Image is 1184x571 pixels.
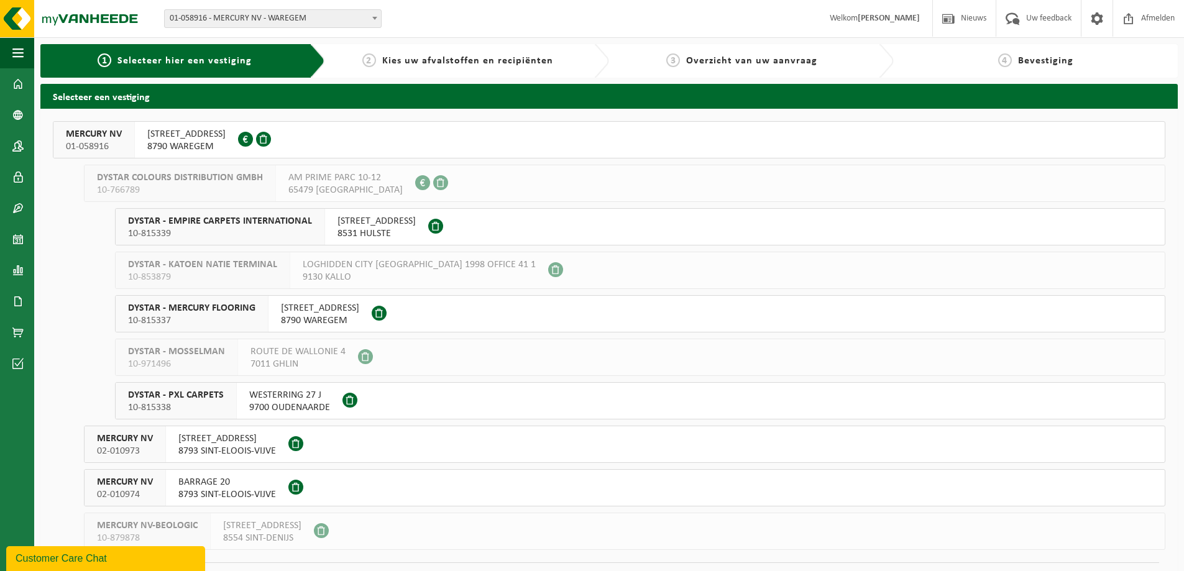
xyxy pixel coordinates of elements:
[115,295,1165,332] button: DYSTAR - MERCURY FLOORING 10-815337 [STREET_ADDRESS]8790 WAREGEM
[164,9,382,28] span: 01-058916 - MERCURY NV - WAREGEM
[337,215,416,227] span: [STREET_ADDRESS]
[97,184,263,196] span: 10-766789
[97,532,198,544] span: 10-879878
[98,53,111,67] span: 1
[303,271,536,283] span: 9130 KALLO
[97,476,153,488] span: MERCURY NV
[147,140,226,153] span: 8790 WAREGEM
[84,469,1165,506] button: MERCURY NV 02-010974 BARRAGE 208793 SINT-ELOOIS-VIJVE
[288,171,403,184] span: AM PRIME PARC 10-12
[249,389,330,401] span: WESTERRING 27 J
[250,358,346,370] span: 7011 GHLIN
[686,56,817,66] span: Overzicht van uw aanvraag
[128,314,255,327] span: 10-815337
[147,128,226,140] span: [STREET_ADDRESS]
[84,426,1165,463] button: MERCURY NV 02-010973 [STREET_ADDRESS]8793 SINT-ELOOIS-VIJVE
[178,445,276,457] span: 8793 SINT-ELOOIS-VIJVE
[128,215,312,227] span: DYSTAR - EMPIRE CARPETS INTERNATIONAL
[117,56,252,66] span: Selecteer hier een vestiging
[250,345,346,358] span: ROUTE DE WALLONIE 4
[362,53,376,67] span: 2
[178,476,276,488] span: BARRAGE 20
[115,208,1165,245] button: DYSTAR - EMPIRE CARPETS INTERNATIONAL 10-815339 [STREET_ADDRESS]8531 HULSTE
[281,302,359,314] span: [STREET_ADDRESS]
[128,302,255,314] span: DYSTAR - MERCURY FLOORING
[40,84,1178,108] h2: Selecteer een vestiging
[115,382,1165,419] button: DYSTAR - PXL CARPETS 10-815338 WESTERRING 27 J9700 OUDENAARDE
[66,128,122,140] span: MERCURY NV
[382,56,553,66] span: Kies uw afvalstoffen en recipiënten
[6,544,208,571] iframe: chat widget
[249,401,330,414] span: 9700 OUDENAARDE
[223,532,301,544] span: 8554 SINT-DENIJS
[97,445,153,457] span: 02-010973
[288,184,403,196] span: 65479 [GEOGRAPHIC_DATA]
[223,519,301,532] span: [STREET_ADDRESS]
[128,389,224,401] span: DYSTAR - PXL CARPETS
[128,227,312,240] span: 10-815339
[128,345,225,358] span: DYSTAR - MOSSELMAN
[998,53,1012,67] span: 4
[66,140,122,153] span: 01-058916
[178,432,276,445] span: [STREET_ADDRESS]
[97,432,153,445] span: MERCURY NV
[165,10,381,27] span: 01-058916 - MERCURY NV - WAREGEM
[337,227,416,240] span: 8531 HULSTE
[178,488,276,501] span: 8793 SINT-ELOOIS-VIJVE
[53,121,1165,158] button: MERCURY NV 01-058916 [STREET_ADDRESS]8790 WAREGEM
[281,314,359,327] span: 8790 WAREGEM
[858,14,920,23] strong: [PERSON_NAME]
[303,258,536,271] span: LOGHIDDEN CITY [GEOGRAPHIC_DATA] 1998 OFFICE 41 1
[128,401,224,414] span: 10-815338
[128,358,225,370] span: 10-971496
[97,488,153,501] span: 02-010974
[128,258,277,271] span: DYSTAR - KATOEN NATIE TERMINAL
[128,271,277,283] span: 10-853879
[97,171,263,184] span: DYSTAR COLOURS DISTRIBUTION GMBH
[97,519,198,532] span: MERCURY NV-BEOLOGIC
[666,53,680,67] span: 3
[1018,56,1073,66] span: Bevestiging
